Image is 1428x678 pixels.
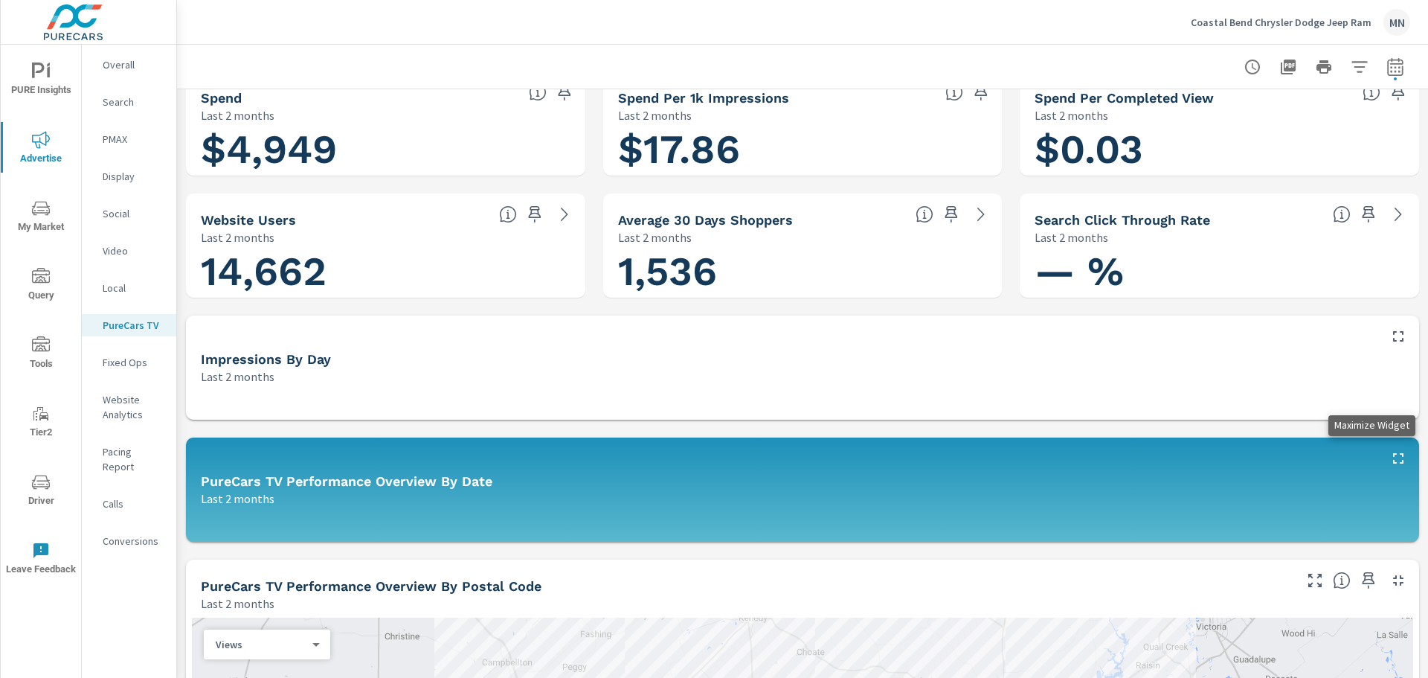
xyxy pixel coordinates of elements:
[1333,572,1351,589] span: Understand PureCars TV performance data by postal code. Individual postal codes can be selected a...
[201,490,274,508] p: Last 2 months
[103,355,164,370] p: Fixed Ops
[201,106,274,124] p: Last 2 months
[82,202,176,225] div: Social
[5,131,77,167] span: Advertise
[201,228,274,246] p: Last 2 months
[1309,52,1339,82] button: Print Report
[1380,52,1410,82] button: Select Date Range
[618,124,988,175] h1: $17.86
[1357,569,1380,592] span: Save this to your personalized report
[82,277,176,299] div: Local
[1035,106,1108,124] p: Last 2 months
[103,444,164,474] p: Pacing Report
[618,246,988,297] h1: 1,536
[201,351,331,367] h5: Impressions by Day
[1386,80,1410,104] span: Save this to your personalized report
[82,165,176,188] div: Display
[82,314,176,336] div: PureCars TV
[1035,228,1108,246] p: Last 2 months
[82,441,176,478] div: Pacing Report
[82,128,176,150] div: PMAX
[969,80,993,104] span: Save this to your personalized report
[201,124,570,175] h1: $4,949
[82,530,176,552] div: Conversions
[529,83,547,101] span: Cost of your connected TV ad campaigns. [Source: This data is provided by the video advertising p...
[82,351,176,374] div: Fixed Ops
[82,493,176,515] div: Calls
[1303,569,1327,592] button: Make Fullscreen
[201,246,570,297] h1: 14,662
[201,473,492,489] h5: PureCars TV Performance Overview By Date
[969,202,993,226] a: See more details in report
[103,206,164,221] p: Social
[1333,205,1351,223] span: Percentage of users who viewed your campaigns who clicked through to your website. For example, i...
[103,496,164,511] p: Calls
[5,336,77,373] span: Tools
[618,106,692,124] p: Last 2 months
[1383,9,1410,36] div: MN
[523,202,547,226] span: Save this to your personalized report
[5,473,77,510] span: Driver
[618,90,789,106] h5: Spend Per 1k Impressions
[103,281,164,295] p: Local
[201,578,541,594] h5: PureCars TV Performance Overview By Postal Code
[1357,202,1380,226] span: Save this to your personalized report
[916,205,933,223] span: A rolling 30 day total of daily Shoppers on the dealership website, averaged over the selected da...
[1035,212,1210,228] h5: Search Click Through Rate
[1035,124,1404,175] h1: $0.03
[216,638,306,651] p: Views
[1363,83,1380,101] span: Total spend per 1,000 impressions. [Source: This data is provided by the video advertising platform]
[82,54,176,76] div: Overall
[201,212,296,228] h5: Website Users
[5,542,77,578] span: Leave Feedback
[1386,202,1410,226] a: See more details in report
[82,91,176,113] div: Search
[1345,52,1374,82] button: Apply Filters
[1035,246,1404,297] h1: — %
[1273,52,1303,82] button: "Export Report to PDF"
[939,202,963,226] span: Save this to your personalized report
[5,268,77,304] span: Query
[103,95,164,109] p: Search
[1191,16,1371,29] p: Coastal Bend Chrysler Dodge Jeep Ram
[103,392,164,422] p: Website Analytics
[1386,324,1410,348] button: Maximize Widget
[618,228,692,246] p: Last 2 months
[1,45,81,592] div: nav menu
[103,169,164,184] p: Display
[201,368,274,386] p: Last 2 months
[201,90,242,106] h5: Spend
[82,388,176,426] div: Website Analytics
[1035,90,1214,106] h5: Spend Per Completed View
[103,57,164,72] p: Overall
[945,83,963,101] span: Total spend per 1,000 impressions. [Source: This data is provided by the video advertising platform]
[103,132,164,147] p: PMAX
[618,212,793,228] h5: Average 30 Days Shoppers
[103,318,164,333] p: PureCars TV
[103,534,164,549] p: Conversions
[5,199,77,236] span: My Market
[553,80,576,104] span: Save this to your personalized report
[204,638,318,652] div: Views
[103,243,164,258] p: Video
[201,595,274,613] p: Last 2 months
[499,205,517,223] span: Unique website visitors over the selected time period. [Source: Website Analytics]
[5,405,77,441] span: Tier2
[553,202,576,226] a: See more details in report
[82,240,176,262] div: Video
[5,63,77,99] span: PURE Insights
